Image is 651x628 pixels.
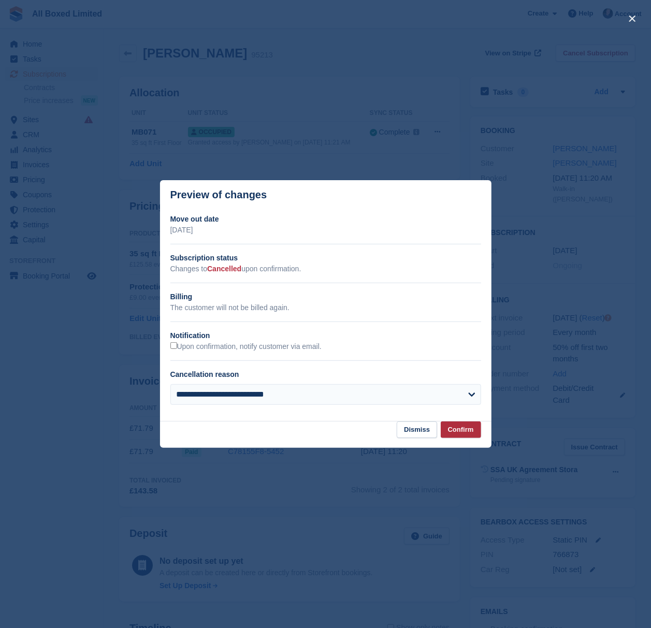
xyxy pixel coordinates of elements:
button: Confirm [441,421,481,439]
h2: Billing [170,291,481,302]
h2: Move out date [170,214,481,225]
h2: Notification [170,330,481,341]
p: Changes to upon confirmation. [170,264,481,274]
input: Upon confirmation, notify customer via email. [170,342,177,349]
p: The customer will not be billed again. [170,302,481,313]
button: close [624,10,641,27]
h2: Subscription status [170,253,481,264]
span: Cancelled [207,265,241,273]
label: Cancellation reason [170,370,239,378]
p: Preview of changes [170,189,267,201]
p: [DATE] [170,225,481,236]
label: Upon confirmation, notify customer via email. [170,342,322,352]
button: Dismiss [397,421,437,439]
